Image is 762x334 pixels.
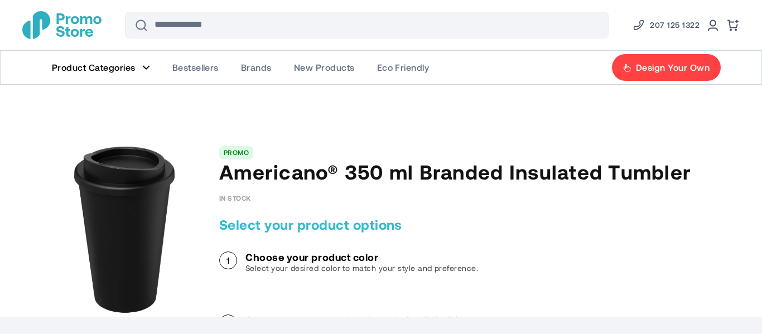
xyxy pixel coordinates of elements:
h1: Americano® 350 ml Branded Insulated Tumbler [219,159,721,184]
h2: Select your product options [219,216,721,234]
button: Search [128,12,155,38]
span: Bestsellers [172,62,219,73]
img: main product photo [41,146,208,313]
a: Design Your Own [611,54,721,81]
h3: Choose your qty and preferred size (Min 50) [245,314,476,326]
a: Bestsellers [161,51,230,84]
a: Product Categories [41,51,161,84]
span: Eco Friendly [377,62,430,73]
span: Design Your Own [636,62,710,73]
span: 207 125 1322 [650,18,700,32]
a: Brands [230,51,283,84]
p: Select your desired color to match your style and preference. [245,263,478,274]
img: Promotional Merchandise [22,11,102,39]
a: PROMO [224,148,249,156]
span: Brands [241,62,272,73]
span: New Products [294,62,355,73]
span: In stock [219,194,251,202]
a: Eco Friendly [366,51,441,84]
h3: Choose your product color [245,251,478,263]
a: store logo [22,11,102,39]
div: Availability [219,194,251,202]
a: New Products [283,51,366,84]
a: Phone [632,18,700,32]
span: Product Categories [52,62,136,73]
